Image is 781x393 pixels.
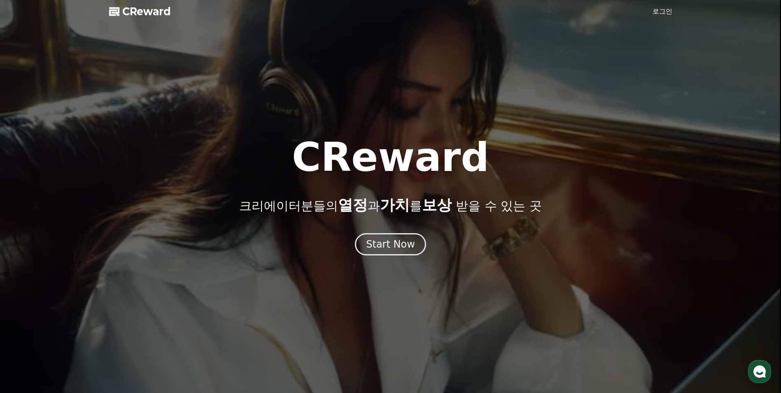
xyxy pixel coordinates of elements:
[366,238,415,251] div: Start Now
[54,261,106,282] a: 대화
[122,5,171,18] span: CReward
[109,5,171,18] a: CReward
[653,7,672,16] a: 로그인
[239,197,541,213] p: 크리에이터분들의 과 를 받을 수 있는 곳
[380,196,410,213] span: 가치
[75,274,85,281] span: 대화
[2,261,54,282] a: 홈
[355,241,426,249] a: Start Now
[355,233,426,255] button: Start Now
[422,196,452,213] span: 보상
[292,138,489,177] h1: CReward
[26,274,31,280] span: 홈
[127,274,137,280] span: 설정
[106,261,158,282] a: 설정
[338,196,368,213] span: 열정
